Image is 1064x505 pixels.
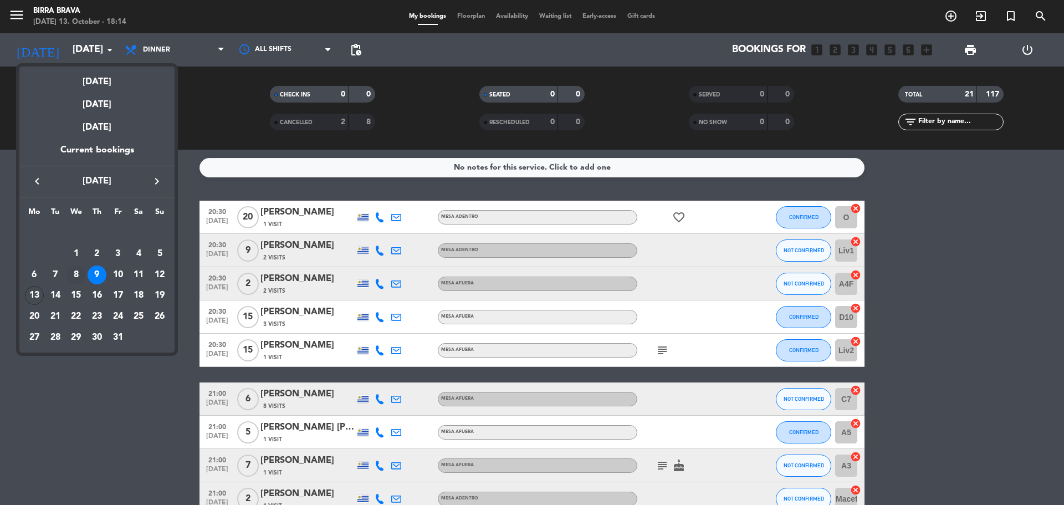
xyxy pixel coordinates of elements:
th: Tuesday [45,206,66,223]
div: 13 [25,286,44,305]
button: keyboard_arrow_left [27,174,47,188]
div: 15 [66,286,85,305]
div: 19 [150,286,169,305]
div: 4 [129,244,148,263]
td: October 3, 2025 [108,243,129,264]
div: 21 [46,307,65,326]
td: October 24, 2025 [108,306,129,327]
th: Thursday [86,206,108,223]
td: October 25, 2025 [129,306,150,327]
div: 16 [88,286,106,305]
div: 6 [25,266,44,284]
div: 7 [46,266,65,284]
td: October 13, 2025 [24,285,45,306]
td: October 10, 2025 [108,264,129,285]
div: 31 [109,328,127,347]
td: October 8, 2025 [65,264,86,285]
td: October 12, 2025 [149,264,170,285]
div: 9 [88,266,106,284]
th: Sunday [149,206,170,223]
td: October 29, 2025 [65,327,86,348]
td: October 22, 2025 [65,306,86,327]
div: [DATE] [19,67,175,89]
div: 27 [25,328,44,347]
td: OCT [24,222,170,243]
td: October 11, 2025 [129,264,150,285]
div: 20 [25,307,44,326]
td: October 19, 2025 [149,285,170,306]
div: 30 [88,328,106,347]
div: [DATE] [19,89,175,112]
button: keyboard_arrow_right [147,174,167,188]
div: 28 [46,328,65,347]
div: 5 [150,244,169,263]
td: October 16, 2025 [86,285,108,306]
td: October 7, 2025 [45,264,66,285]
th: Monday [24,206,45,223]
div: 29 [66,328,85,347]
td: October 31, 2025 [108,327,129,348]
td: October 9, 2025 [86,264,108,285]
div: 2 [88,244,106,263]
td: October 6, 2025 [24,264,45,285]
div: 26 [150,307,169,326]
td: October 23, 2025 [86,306,108,327]
td: October 28, 2025 [45,327,66,348]
div: 11 [129,266,148,284]
td: October 27, 2025 [24,327,45,348]
th: Wednesday [65,206,86,223]
th: Friday [108,206,129,223]
div: 12 [150,266,169,284]
td: October 14, 2025 [45,285,66,306]
td: October 20, 2025 [24,306,45,327]
td: October 17, 2025 [108,285,129,306]
div: 8 [66,266,85,284]
td: October 18, 2025 [129,285,150,306]
td: October 15, 2025 [65,285,86,306]
div: 22 [66,307,85,326]
div: 17 [109,286,127,305]
td: October 4, 2025 [129,243,150,264]
i: keyboard_arrow_right [150,175,163,188]
span: [DATE] [47,174,147,188]
td: October 5, 2025 [149,243,170,264]
div: 24 [109,307,127,326]
div: 1 [66,244,85,263]
div: 3 [109,244,127,263]
td: October 2, 2025 [86,243,108,264]
td: October 1, 2025 [65,243,86,264]
div: 23 [88,307,106,326]
div: 10 [109,266,127,284]
td: October 30, 2025 [86,327,108,348]
div: Current bookings [19,143,175,166]
th: Saturday [129,206,150,223]
td: October 26, 2025 [149,306,170,327]
div: 25 [129,307,148,326]
div: [DATE] [19,112,175,143]
div: 14 [46,286,65,305]
td: October 21, 2025 [45,306,66,327]
i: keyboard_arrow_left [30,175,44,188]
div: 18 [129,286,148,305]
